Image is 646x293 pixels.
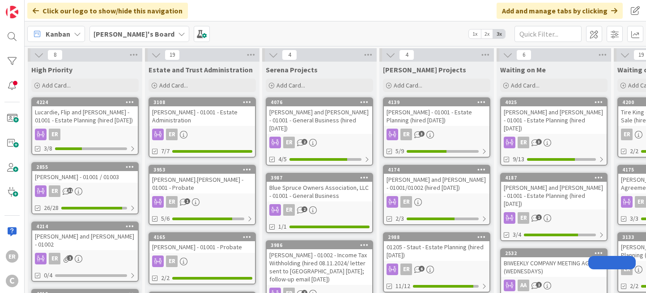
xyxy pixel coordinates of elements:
span: Kanban [46,29,70,39]
span: 8 [47,50,63,60]
div: 4224 [36,99,138,105]
div: 3953 [153,167,255,173]
span: 6 [516,50,531,60]
span: 3/3 [630,214,638,223]
div: 4165[PERSON_NAME] - 01001 - Probate [149,233,255,253]
span: 2 [302,139,307,145]
span: 1x [469,29,481,38]
div: 4187[PERSON_NAME] and [PERSON_NAME] - 01001 - Estate Planning (hired [DATE]) [501,174,607,209]
div: [PERSON_NAME] and [PERSON_NAME] - 01001 - Estate Planning (hired [DATE]) [501,182,607,209]
span: 5/6 [161,214,170,223]
div: 4214[PERSON_NAME] and [PERSON_NAME] - 01002 [32,222,138,250]
div: ER [283,137,295,148]
span: 1 [536,214,542,220]
span: 2/2 [630,281,638,291]
div: Blue Spruce Owners Association, LLC - 01001 - General Business [267,182,372,201]
span: 4/5 [278,155,287,164]
span: 26/28 [44,203,59,213]
div: ER [400,264,412,275]
div: 4214 [32,222,138,230]
span: 2/2 [161,273,170,283]
div: 2855 [32,163,138,171]
div: 4165 [153,234,255,240]
div: 4214 [36,223,138,230]
div: 4025 [505,99,607,105]
div: 3108 [149,98,255,106]
div: ER [518,137,529,148]
div: 4025 [501,98,607,106]
div: 4025[PERSON_NAME] and [PERSON_NAME] - 01001 - Estate Planning (hired [DATE]) [501,98,607,134]
div: 4187 [501,174,607,182]
span: Serena Projects [266,65,318,74]
span: 2 [302,206,307,212]
span: 7/7 [161,146,170,156]
div: 3986 [267,241,372,249]
div: ER [149,129,255,140]
span: Add Card... [159,81,188,89]
span: 1 [184,198,190,204]
div: ER [6,250,18,263]
div: ER [267,204,372,216]
div: [PERSON_NAME] - 01001 - Estate Administration [149,106,255,126]
div: 2988 [388,234,489,240]
span: 1/1 [278,222,287,231]
span: 1 [536,282,542,288]
span: Add Card... [394,81,422,89]
span: Estate and Trust Administration [149,65,253,74]
span: 3x [493,29,505,38]
div: 3987Blue Spruce Owners Association, LLC - 01001 - General Business [267,174,372,201]
div: [PERSON_NAME].[PERSON_NAME] - 01001 - Probate [149,174,255,193]
div: 3108 [153,99,255,105]
span: 11/12 [395,281,410,291]
div: 2532BIWEEKLY COMPANY MEETING AGENDA (WEDNESDAYS) [501,249,607,277]
div: [PERSON_NAME] - 01001 - Estate Planning (hired [DATE]) [384,106,489,126]
div: 4174 [388,167,489,173]
span: 3 [419,131,425,137]
div: [PERSON_NAME] and [PERSON_NAME] - 01001 - Estate Planning (hired [DATE]) [501,106,607,134]
div: ER [49,253,60,264]
div: 4187 [505,175,607,181]
div: ER [166,129,178,140]
div: [PERSON_NAME] - 01001 - Probate [149,241,255,253]
div: C [6,275,18,287]
div: 4165 [149,233,255,241]
div: Lucardie, Flip and [PERSON_NAME] - 01001 - Estate Planning (hired [DATE]) [32,106,138,126]
div: 3953 [149,166,255,174]
div: ER [149,196,255,208]
input: Quick Filter... [514,26,582,42]
img: Visit kanbanzone.com [6,6,18,18]
div: [PERSON_NAME] - 01002 - Income Tax Withholding (hired 08.11.2024/ letter sent to [GEOGRAPHIC_DATA... [267,249,372,285]
div: [PERSON_NAME] and [PERSON_NAME] - 01002 [32,230,138,250]
div: 3108[PERSON_NAME] - 01001 - Estate Administration [149,98,255,126]
span: 19 [165,50,180,60]
span: Ryan Projects [383,65,466,74]
span: 5/9 [395,146,404,156]
div: 4139[PERSON_NAME] - 01001 - Estate Planning (hired [DATE]) [384,98,489,126]
span: 0/4 [44,271,52,280]
span: 2/2 [630,146,638,156]
div: ER [621,264,633,275]
span: 31 [67,188,73,193]
div: ER [501,137,607,148]
div: 4174 [384,166,489,174]
div: ER [400,129,412,140]
div: AA [501,280,607,291]
div: 4076[PERSON_NAME] and [PERSON_NAME] - 01001 - General Business (hired [DATE]) [267,98,372,134]
div: 3986[PERSON_NAME] - 01002 - Income Tax Withholding (hired 08.11.2024/ letter sent to [GEOGRAPHIC_... [267,241,372,285]
span: 3/8 [44,144,52,153]
div: 4224 [32,98,138,106]
div: 01205 - Staut - Estate Planning (hired [DATE]) [384,241,489,261]
div: ER [384,264,489,275]
span: Add Card... [276,81,305,89]
div: ER [166,196,178,208]
div: 2855 [36,164,138,170]
div: ER [384,196,489,208]
span: 4 [282,50,297,60]
div: ER [384,129,489,140]
div: 4224Lucardie, Flip and [PERSON_NAME] - 01001 - Estate Planning (hired [DATE]) [32,98,138,126]
div: ER [621,129,633,140]
div: 298801205 - Staut - Estate Planning (hired [DATE]) [384,233,489,261]
span: 2x [481,29,493,38]
span: 3/4 [513,230,521,239]
div: ER [518,212,529,224]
